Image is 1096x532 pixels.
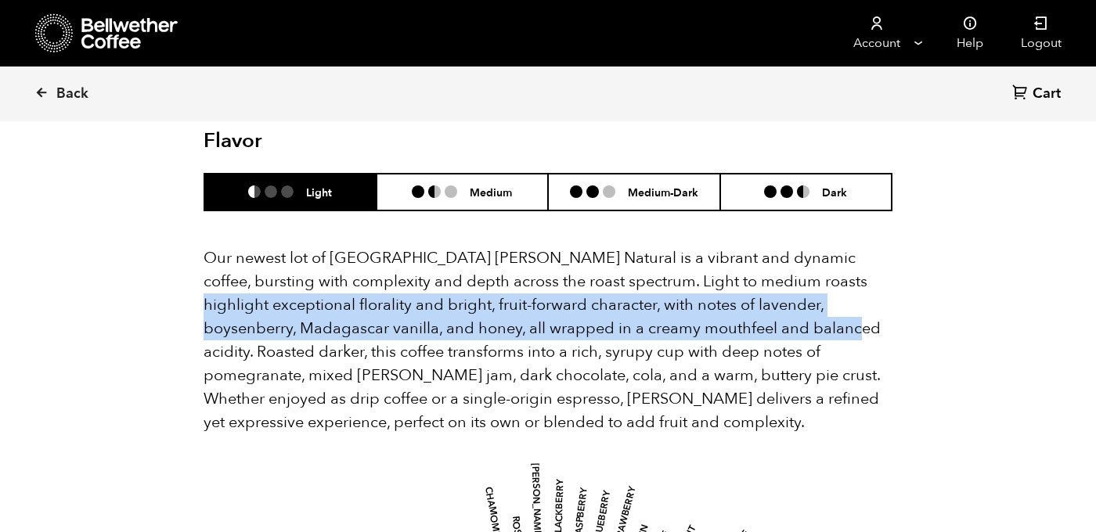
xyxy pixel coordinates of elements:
span: Cart [1033,84,1061,103]
h6: Light [306,185,332,199]
h6: Dark [822,185,847,199]
h2: Flavor [204,129,433,153]
h6: Medium [470,185,512,199]
span: Back [56,84,88,103]
a: Cart [1012,84,1065,105]
h6: Medium-Dark [628,185,698,199]
p: Our newest lot of [GEOGRAPHIC_DATA] [PERSON_NAME] Natural is a vibrant and dynamic coffee, bursti... [204,246,892,434]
